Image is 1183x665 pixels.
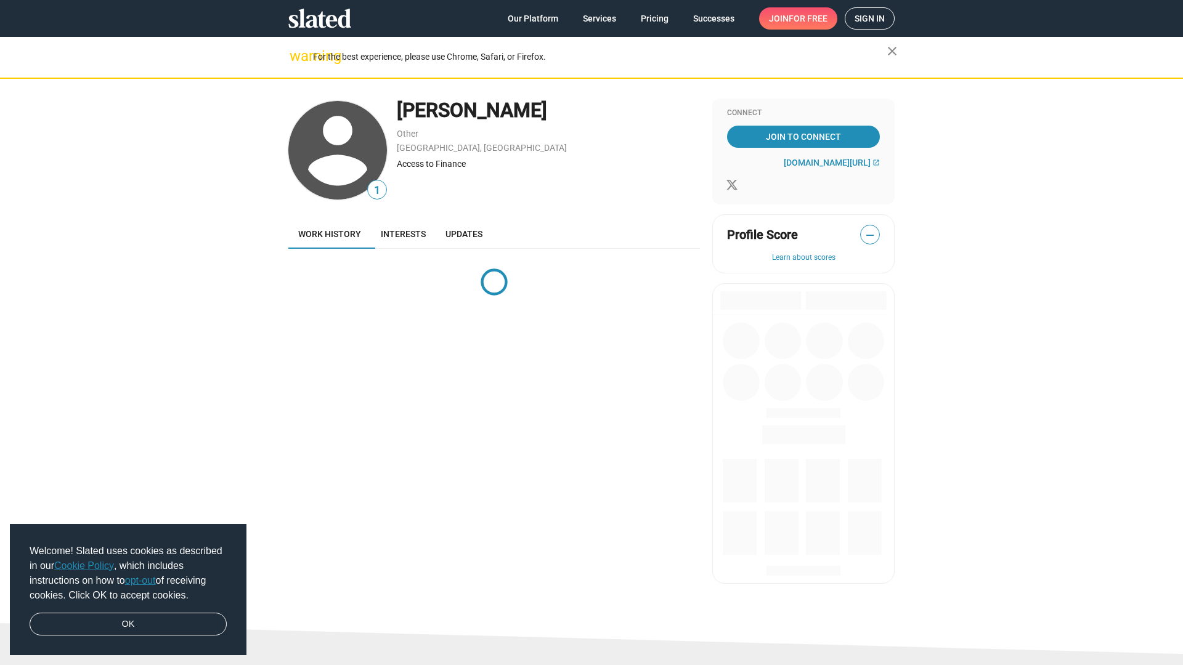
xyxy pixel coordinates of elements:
a: Cookie Policy [54,560,114,571]
a: Updates [436,219,492,249]
span: for free [789,7,827,30]
a: Our Platform [498,7,568,30]
mat-icon: close [885,44,900,58]
span: [DOMAIN_NAME][URL] [784,158,871,167]
a: [DOMAIN_NAME][URL] [784,158,880,167]
span: Updates [445,229,482,239]
span: 1 [368,182,386,199]
span: Pricing [641,7,669,30]
mat-icon: open_in_new [872,159,880,166]
div: Connect [727,108,880,118]
div: [PERSON_NAME] [397,97,700,124]
button: Learn about scores [727,253,880,263]
span: Work history [298,229,361,239]
div: Access to Finance [397,158,700,170]
div: cookieconsent [10,524,246,656]
a: Sign in [845,7,895,30]
span: Sign in [855,8,885,29]
span: Interests [381,229,426,239]
a: opt-out [125,575,156,586]
span: Services [583,7,616,30]
a: Joinfor free [759,7,837,30]
a: Pricing [631,7,678,30]
a: Services [573,7,626,30]
span: Join To Connect [730,126,877,148]
a: Join To Connect [727,126,880,148]
a: Successes [683,7,744,30]
a: dismiss cookie message [30,613,227,636]
div: For the best experience, please use Chrome, Safari, or Firefox. [313,49,887,65]
span: Join [769,7,827,30]
a: Work history [288,219,371,249]
a: Interests [371,219,436,249]
span: — [861,227,879,243]
span: Successes [693,7,734,30]
span: Our Platform [508,7,558,30]
span: Welcome! Slated uses cookies as described in our , which includes instructions on how to of recei... [30,544,227,603]
mat-icon: warning [290,49,304,63]
a: Other [397,129,418,139]
span: Profile Score [727,227,798,243]
a: [GEOGRAPHIC_DATA], [GEOGRAPHIC_DATA] [397,143,567,153]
